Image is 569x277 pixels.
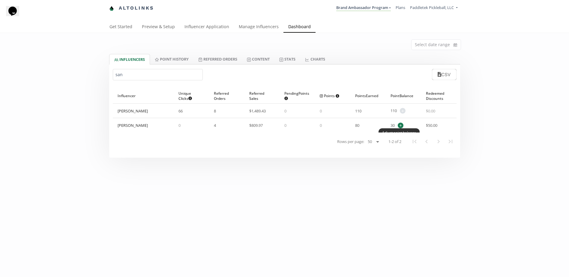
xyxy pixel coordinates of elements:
[283,21,316,33] a: Dashboard
[178,91,199,101] span: Unique Clicks
[109,54,150,64] a: INFLUENCERS
[320,123,322,128] span: 0
[284,123,286,128] span: 0
[410,5,454,10] span: Paddletek Pickleball, LLC
[426,88,452,103] div: Redeemed Discounts
[118,123,148,128] div: [PERSON_NAME]
[421,136,433,147] button: Previous Page
[355,88,381,103] div: Points Earned
[214,108,216,114] span: 8
[178,108,183,114] span: 66
[426,123,437,128] span: $ 50.00
[249,88,275,103] div: Referred Sales
[6,6,25,24] iframe: chat widget
[426,108,435,114] span: $ 0.00
[113,69,203,80] input: Search by name or handle...
[214,123,216,128] span: 4
[242,54,274,64] a: Content
[109,6,114,11] img: favicon-32x32.png
[214,88,240,103] div: Referred Orders
[410,5,457,12] a: Paddletek Pickleball, LLC
[379,128,420,137] div: Adjust point balance
[336,5,391,11] a: Brand Ambassador Program
[320,108,322,114] span: 0
[433,136,445,147] button: Next Page
[193,54,242,64] a: Referred Orders
[355,123,359,128] span: 80
[398,123,403,128] span: +
[137,21,180,33] a: Preview & Setup
[178,123,181,128] span: 0
[391,123,395,128] span: 30
[300,54,330,64] a: CHARTS
[118,108,148,114] div: [PERSON_NAME]
[284,91,309,101] span: Pending Points
[432,69,456,80] button: CSV
[391,88,416,103] div: Point Balance
[400,108,406,114] span: +
[337,139,364,144] span: Rows per page:
[249,108,266,114] span: $ 1,489.43
[355,108,361,114] span: 110
[118,88,169,103] div: Influencer
[105,21,137,33] a: Get Started
[150,54,193,64] a: Point HISTORY
[388,139,401,144] span: 1-2 of 2
[274,54,300,64] a: Stats
[396,5,405,10] a: Plans
[249,123,263,128] span: $ 809.97
[109,3,154,13] a: Altolinks
[409,136,421,147] button: First Page
[365,138,381,145] select: Rows per page:
[445,136,457,147] button: Last Page
[234,21,283,33] a: Manage Influencers
[180,21,234,33] a: Influencer Application
[391,108,397,114] span: 110
[454,42,457,48] svg: calendar
[284,108,286,114] span: 0
[320,93,339,98] span: Points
